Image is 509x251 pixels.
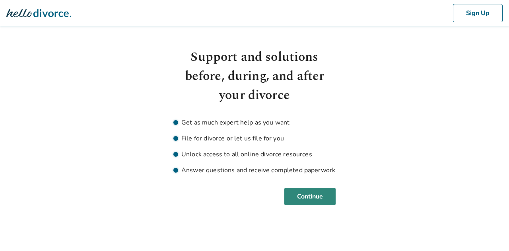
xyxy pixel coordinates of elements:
[284,188,336,205] button: Continue
[173,134,336,143] li: File for divorce or let us file for you
[173,48,336,105] h1: Support and solutions before, during, and after your divorce
[173,150,336,159] li: Unlock access to all online divorce resources
[453,4,503,22] button: Sign Up
[173,165,336,175] li: Answer questions and receive completed paperwork
[173,118,336,127] li: Get as much expert help as you want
